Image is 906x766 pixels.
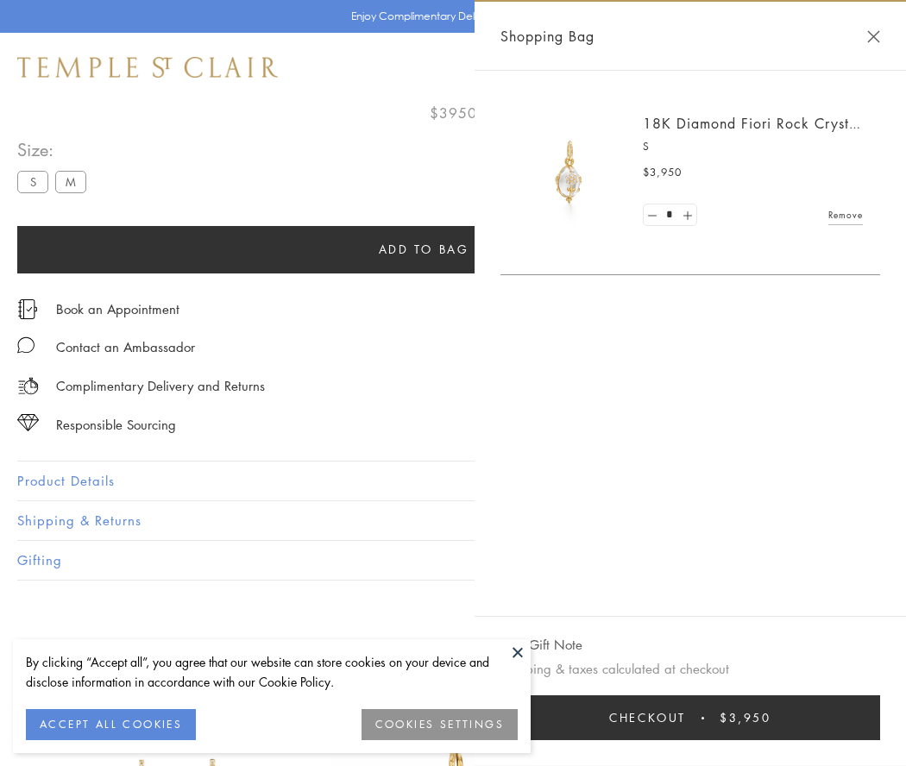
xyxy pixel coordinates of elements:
[17,461,889,500] button: Product Details
[17,57,278,78] img: Temple St. Clair
[17,501,889,540] button: Shipping & Returns
[500,695,880,740] button: Checkout $3,950
[678,204,695,226] a: Set quantity to 2
[643,138,863,155] p: S
[26,652,518,692] div: By clicking “Accept all”, you agree that our website can store cookies on your device and disclos...
[362,709,518,740] button: COOKIES SETTINGS
[643,164,682,181] span: $3,950
[55,171,86,192] label: M
[17,414,39,431] img: icon_sourcing.svg
[17,135,93,164] span: Size:
[500,634,582,656] button: Add Gift Note
[351,8,547,25] p: Enjoy Complimentary Delivery & Returns
[720,708,771,727] span: $3,950
[379,240,469,259] span: Add to bag
[56,299,179,318] a: Book an Appointment
[17,336,35,354] img: MessageIcon-01_2.svg
[17,375,39,397] img: icon_delivery.svg
[430,102,477,124] span: $3950
[518,121,621,224] img: P51889-E11FIORI
[644,204,661,226] a: Set quantity to 0
[56,336,195,358] div: Contact an Ambassador
[828,205,863,224] a: Remove
[500,658,880,680] p: Shipping & taxes calculated at checkout
[17,541,889,580] button: Gifting
[17,226,830,273] button: Add to bag
[17,299,38,319] img: icon_appointment.svg
[609,708,686,727] span: Checkout
[17,171,48,192] label: S
[56,375,265,397] p: Complimentary Delivery and Returns
[56,414,176,436] div: Responsible Sourcing
[867,30,880,43] button: Close Shopping Bag
[500,25,595,47] span: Shopping Bag
[26,709,196,740] button: ACCEPT ALL COOKIES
